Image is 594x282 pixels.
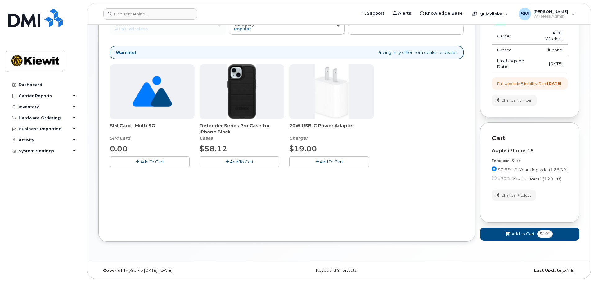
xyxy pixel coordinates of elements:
[498,167,568,172] span: $0.99 - 2 Year Upgrade (128GB)
[389,7,416,20] a: Alerts
[492,45,533,56] td: Device
[316,268,357,273] a: Keyboard Shortcuts
[227,64,257,119] img: defenderiphone14.png
[480,228,579,240] button: Add to Cart $0.99
[533,55,568,72] td: [DATE]
[533,28,568,44] td: AT&T Wireless
[98,268,259,273] div: MyServe [DATE]–[DATE]
[200,135,213,141] em: Cases
[315,64,349,119] img: apple20w.jpg
[492,190,536,201] button: Change Product
[533,9,568,14] span: [PERSON_NAME]
[537,230,553,238] span: $0.99
[110,135,130,141] em: SIM Card
[200,144,227,153] span: $58.12
[289,144,317,153] span: $19.00
[357,7,389,20] a: Support
[234,26,251,31] span: Popular
[110,144,128,153] span: 0.00
[492,166,497,171] input: $0.99 - 2 Year Upgrade (128GB)
[200,123,284,141] div: Defender Series Pro Case for iPhone Black
[367,10,384,16] span: Support
[103,268,125,273] strong: Copyright
[521,10,529,18] span: SM
[492,95,537,106] button: Change Number
[289,135,308,141] em: Charger
[133,64,172,119] img: no_image_found-2caef05468ed5679b831cfe6fc140e25e0c280774317ffc20a367ab7fd17291e.png
[479,11,502,16] span: Quicklinks
[468,8,513,20] div: Quicklinks
[501,193,531,198] span: Change Product
[116,50,136,55] strong: Warning!
[289,123,374,141] div: 20W USB-C Power Adapter
[110,123,195,135] span: SIM Card - Multi 5G
[533,45,568,56] td: iPhone
[289,123,374,135] span: 20W USB-C Power Adapter
[398,10,411,16] span: Alerts
[419,268,579,273] div: [DATE]
[514,8,579,20] div: Shelby Miller
[320,159,343,164] span: Add To Cart
[498,176,561,181] span: $729.99 - Full Retail (128GB)
[492,28,533,44] td: Carrier
[511,231,535,237] span: Add to Cart
[492,148,568,154] div: Apple iPhone 15
[289,156,369,167] button: Add To Cart
[200,156,279,167] button: Add To Cart
[416,7,467,20] a: Knowledge Base
[103,8,197,20] input: Find something...
[230,159,254,164] span: Add To Cart
[200,123,284,135] span: Defender Series Pro Case for iPhone Black
[492,158,568,164] div: Term and Size
[425,10,463,16] span: Knowledge Base
[547,81,561,86] strong: [DATE]
[533,14,568,19] span: Wireless Admin
[140,159,164,164] span: Add To Cart
[110,46,464,59] div: Pricing may differ from dealer to dealer!
[492,55,533,72] td: Last Upgrade Date
[492,134,568,143] p: Cart
[501,98,532,103] span: Change Number
[534,268,561,273] strong: Last Update
[492,176,497,180] input: $729.99 - Full Retail (128GB)
[110,156,190,167] button: Add To Cart
[497,81,561,86] div: Full Upgrade Eligibility Date
[229,19,345,35] button: Category Popular
[567,255,589,277] iframe: Messenger Launcher
[110,123,195,141] div: SIM Card - Multi 5G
